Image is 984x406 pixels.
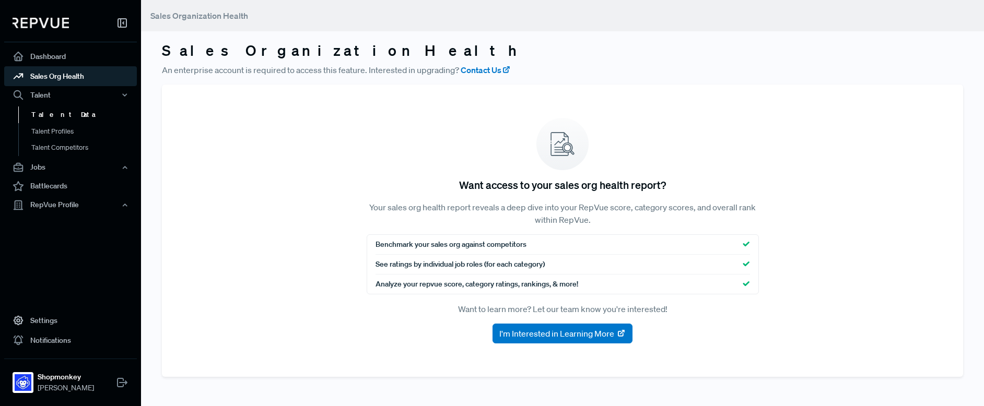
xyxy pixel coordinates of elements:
p: Want to learn more? Let our team know you're interested! [367,303,759,315]
p: Your sales org health report reveals a deep dive into your RepVue score, category scores, and ove... [367,201,759,226]
strong: Shopmonkey [38,372,94,383]
a: ShopmonkeyShopmonkey[PERSON_NAME] [4,359,137,398]
span: Benchmark your sales org against competitors [376,239,526,250]
span: [PERSON_NAME] [38,383,94,393]
img: RepVue [13,18,69,28]
a: Sales Org Health [4,66,137,86]
a: Battlecards [4,176,137,196]
a: Talent Competitors [18,139,151,156]
button: Talent [4,86,137,104]
button: Jobs [4,159,137,176]
p: An enterprise account is required to access this feature. Interested in upgrading? [162,64,963,76]
span: Sales Organization Health [150,10,248,21]
a: Notifications [4,330,137,350]
span: Analyze your repvue score, category ratings, rankings, & more! [376,279,578,290]
a: Settings [4,311,137,330]
h3: Sales Organization Health [162,42,963,59]
span: See ratings by individual job roles (for each category) [376,259,545,270]
span: I'm Interested in Learning More [499,327,614,340]
img: Shopmonkey [15,374,31,391]
a: Talent Data [18,106,151,123]
a: Dashboard [4,46,137,66]
button: I'm Interested in Learning More [493,324,632,343]
a: Contact Us [461,64,511,76]
h5: Want access to your sales org health report? [459,178,666,191]
button: RepVue Profile [4,196,137,214]
a: Talent Profiles [18,123,151,140]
